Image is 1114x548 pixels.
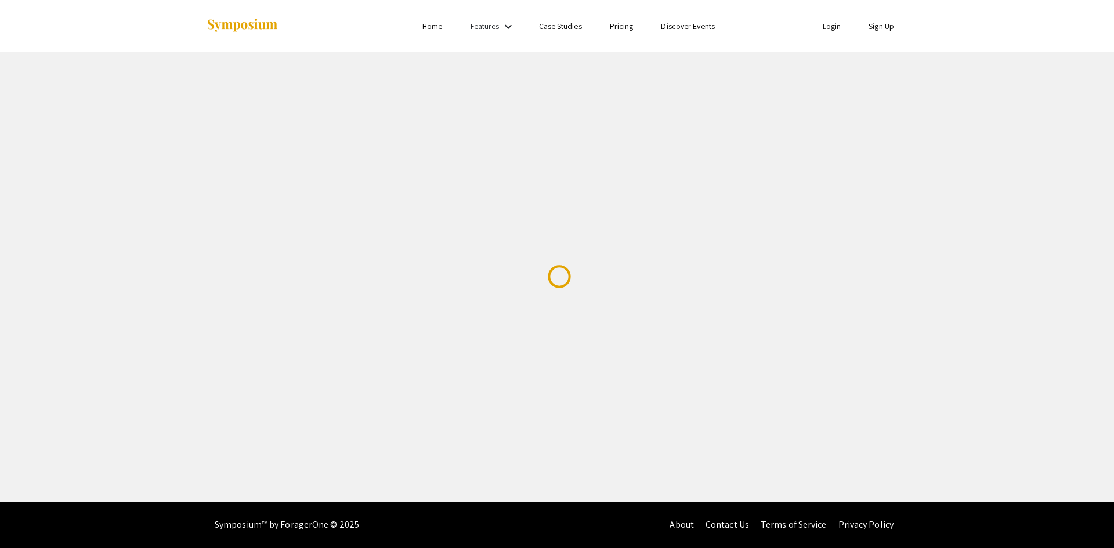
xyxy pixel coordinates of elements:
a: Features [471,21,500,31]
a: Discover Events [661,21,715,31]
a: About [670,518,694,531]
a: Privacy Policy [838,518,894,531]
a: Terms of Service [761,518,827,531]
img: Symposium by ForagerOne [206,18,278,34]
a: Case Studies [539,21,582,31]
a: Login [823,21,841,31]
a: Contact Us [706,518,749,531]
div: Symposium™ by ForagerOne © 2025 [215,502,359,548]
a: Home [422,21,442,31]
a: Sign Up [869,21,894,31]
mat-icon: Expand Features list [501,20,515,34]
a: Pricing [610,21,634,31]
